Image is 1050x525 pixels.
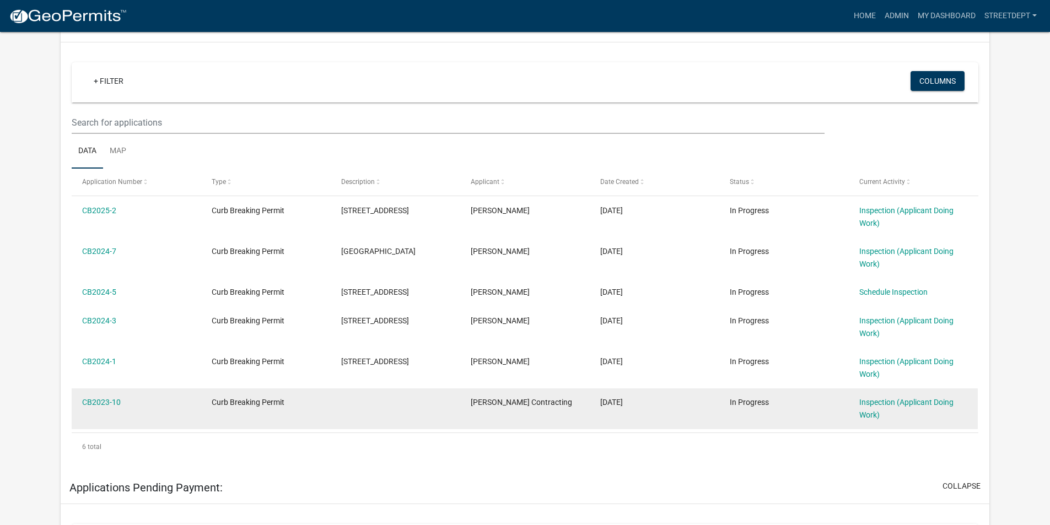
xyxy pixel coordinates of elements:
[471,288,530,296] span: Jerry Dean Henscheid
[880,6,913,26] a: Admin
[212,357,284,366] span: Curb Breaking Permit
[471,206,530,215] span: Susan Brammann
[341,288,409,296] span: 1122 6TH ST
[212,206,284,215] span: Curb Breaking Permit
[341,206,409,215] span: 1308 19TH ST
[600,178,639,186] span: Date Created
[730,206,769,215] span: In Progress
[730,247,769,256] span: In Progress
[859,206,954,228] a: Inspection (Applicant Doing Work)
[212,178,226,186] span: Type
[859,357,954,378] a: Inspection (Applicant Doing Work)
[69,481,223,494] h5: Applications Pending Payment:
[913,6,980,26] a: My Dashboard
[719,169,848,195] datatable-header-cell: Status
[201,169,331,195] datatable-header-cell: Type
[72,169,201,195] datatable-header-cell: Application Number
[82,178,142,186] span: Application Number
[471,398,572,407] span: Baxter Contracting
[85,71,132,91] a: + Filter
[72,134,103,169] a: Data
[730,357,769,366] span: In Progress
[341,178,375,186] span: Description
[848,169,978,195] datatable-header-cell: Current Activity
[61,42,989,472] div: collapse
[341,316,409,325] span: 602 MARKET ST
[600,398,623,407] span: 10/17/2023
[212,398,284,407] span: Curb Breaking Permit
[600,206,623,215] span: 05/27/2025
[730,178,749,186] span: Status
[471,357,530,366] span: Sheridan Guerra
[82,316,116,325] a: CB2024-3
[600,357,623,366] span: 02/27/2024
[341,357,409,366] span: 102 COURT ST
[980,6,1041,26] a: streetdept
[859,247,954,268] a: Inspection (Applicant Doing Work)
[212,288,284,296] span: Curb Breaking Permit
[82,357,116,366] a: CB2024-1
[590,169,719,195] datatable-header-cell: Date Created
[859,316,954,338] a: Inspection (Applicant Doing Work)
[471,316,530,325] span: Dustin
[859,288,928,296] a: Schedule Inspection
[82,206,116,215] a: CB2025-2
[341,247,416,256] span: 1213 GARFIELD AVE
[103,134,133,169] a: Map
[730,398,769,407] span: In Progress
[471,178,499,186] span: Applicant
[943,480,981,492] button: collapse
[72,111,824,134] input: Search for applications
[72,433,978,461] div: 6 total
[730,316,769,325] span: In Progress
[600,247,623,256] span: 08/26/2024
[82,288,116,296] a: CB2024-5
[730,288,769,296] span: In Progress
[849,6,880,26] a: Home
[331,169,460,195] datatable-header-cell: Description
[911,71,965,91] button: Columns
[212,247,284,256] span: Curb Breaking Permit
[471,247,530,256] span: Nathan Blong
[460,169,590,195] datatable-header-cell: Applicant
[600,288,623,296] span: 06/12/2024
[82,398,121,407] a: CB2023-10
[600,316,623,325] span: 05/22/2024
[859,178,905,186] span: Current Activity
[82,247,116,256] a: CB2024-7
[859,398,954,419] a: Inspection (Applicant Doing Work)
[212,316,284,325] span: Curb Breaking Permit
